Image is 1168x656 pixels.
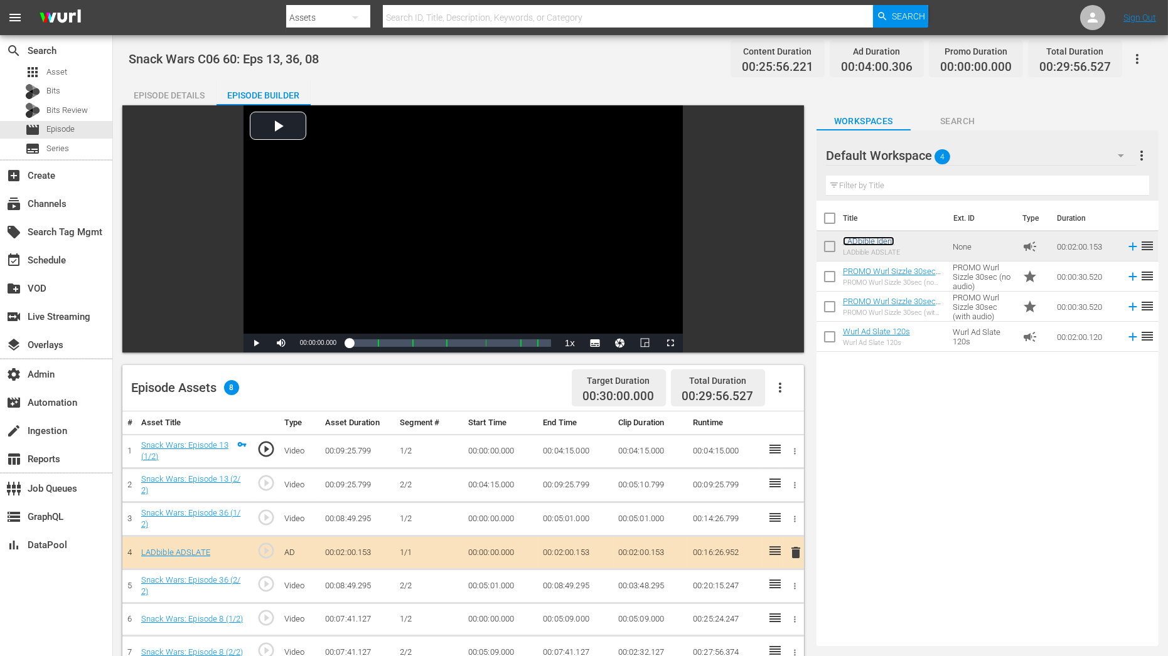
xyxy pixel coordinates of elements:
td: Video [279,468,320,502]
td: 5 [122,569,136,603]
td: 00:00:00.000 [463,434,538,468]
span: play_circle_outline [257,440,276,458]
a: Snack Wars: Episode 8 (1/2) [141,614,244,623]
span: play_circle_outline [257,473,276,492]
button: Picture-in-Picture [633,334,658,352]
button: Play [244,334,269,352]
td: 00:05:10.799 [613,468,688,502]
div: Episode Details [122,80,217,110]
span: Bits Review [46,104,88,117]
button: more_vert [1134,140,1149,171]
a: LADbible Ident [843,236,894,246]
svg: Add to Episode [1126,270,1140,283]
span: Live Streaming [6,309,21,324]
td: 00:02:00.153 [538,536,613,569]
span: Automation [6,395,21,410]
td: 00:16:26.952 [688,536,763,569]
span: 00:00:00.000 [300,339,336,346]
td: 6 [122,603,136,636]
span: Schedule [6,253,21,268]
a: LADbible ADSLATE [141,548,210,557]
td: 2 [122,468,136,502]
th: Title [843,201,946,236]
span: Reports [6,452,21,467]
td: 1/2 [395,502,463,536]
div: Episode Builder [217,80,311,110]
th: Clip Duration [613,411,688,435]
button: Mute [269,334,294,352]
td: 1/2 [395,603,463,636]
td: 1/1 [395,536,463,569]
td: 00:02:00.153 [1052,231,1121,262]
span: DataPool [6,537,21,553]
td: Video [279,603,320,636]
a: Snack Wars: Episode 13 (2/2) [141,474,241,495]
th: End Time [538,411,613,435]
span: reorder [1140,238,1155,253]
td: 00:00:30.520 [1052,292,1121,322]
span: Series [25,141,40,156]
td: 00:08:49.295 [538,569,613,603]
span: Search [911,114,1005,129]
span: play_circle_outline [257,574,276,593]
td: 00:07:41.127 [320,603,395,636]
td: 00:09:25.799 [538,468,613,502]
div: Target Duration [583,372,655,389]
td: 00:08:49.295 [320,502,395,536]
span: 00:00:00.000 [940,60,1012,75]
td: 00:09:25.799 [688,468,763,502]
div: Bits [25,84,40,99]
span: Search [892,5,925,28]
span: Channels [6,196,21,211]
span: VOD [6,281,21,296]
button: Jump To Time [608,334,633,352]
th: Duration [1049,201,1125,236]
span: Workspaces [817,114,911,129]
td: 00:05:09.000 [613,603,688,636]
th: Asset Duration [320,411,395,435]
td: None [948,231,1017,262]
td: 1/2 [395,434,463,468]
td: 4 [122,536,136,569]
td: Video [279,502,320,536]
svg: Add to Episode [1126,240,1140,253]
button: Fullscreen [658,334,683,352]
span: reorder [1140,299,1155,314]
span: reorder [1140,268,1155,283]
span: GraphQL [6,509,21,524]
span: 8 [224,380,239,395]
span: Ad [1022,239,1037,254]
div: Wurl Ad Slate 120s [843,339,910,347]
span: Ad [1022,329,1037,344]
td: 00:04:15.000 [613,434,688,468]
th: Start Time [463,411,538,435]
span: play_circle_outline [257,508,276,527]
span: 00:25:56.221 [742,60,813,75]
div: Default Workspace [826,138,1137,173]
button: Playback Rate [557,334,582,352]
span: Search Tag Mgmt [6,225,21,240]
span: Series [46,142,69,155]
span: delete [788,545,803,560]
span: Search [6,43,21,58]
span: play_circle_outline [257,608,276,627]
span: Snack Wars C06 60: Eps 13, 36, 08 [129,51,319,66]
td: 00:09:25.799 [320,468,395,502]
td: 00:08:49.295 [320,569,395,603]
span: menu [8,10,23,25]
td: Wurl Ad Slate 120s [948,322,1017,352]
th: Ext. ID [946,201,1015,236]
div: Promo Duration [940,43,1012,60]
button: Search [873,5,928,28]
span: Create [6,168,21,183]
svg: Add to Episode [1126,330,1140,344]
a: PROMO Wurl Sizzle 30sec (with audio) [843,297,941,315]
span: 4 [935,144,950,170]
th: # [122,411,136,435]
th: Segment # [395,411,463,435]
th: Runtime [688,411,763,435]
a: Sign Out [1123,13,1156,23]
span: 00:04:00.306 [841,60,913,75]
span: more_vert [1134,148,1149,163]
td: 00:04:15.000 [538,434,613,468]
